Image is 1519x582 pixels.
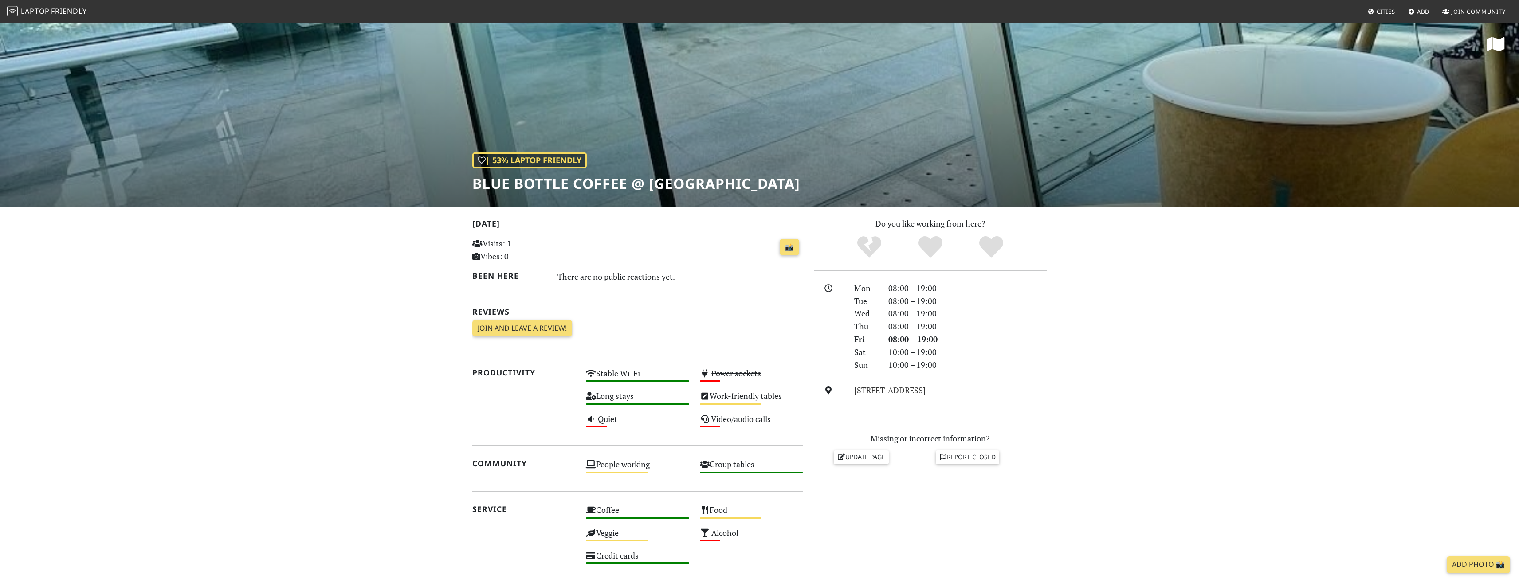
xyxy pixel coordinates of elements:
a: Add [1405,4,1433,20]
span: Friendly [51,6,86,16]
div: Mon [849,282,883,295]
s: Power sockets [711,368,761,379]
div: Sat [849,346,883,359]
div: There are no public reactions yet. [557,270,803,284]
a: Report closed [936,450,1000,464]
div: 10:00 – 19:00 [883,346,1052,359]
p: Do you like working from here? [814,217,1047,230]
div: Long stays [581,389,695,411]
a: [STREET_ADDRESS] [854,385,926,395]
div: Coffee [581,503,695,525]
div: 08:00 – 19:00 [883,295,1052,308]
div: | 53% Laptop Friendly [472,152,587,168]
a: Join Community [1439,4,1509,20]
s: Quiet [598,414,617,424]
p: Missing or incorrect information? [814,432,1047,445]
div: Sun [849,359,883,371]
a: Update page [834,450,889,464]
div: Yes [900,235,961,259]
div: 08:00 – 19:00 [883,307,1052,320]
a: LaptopFriendly LaptopFriendly [7,4,87,20]
img: LaptopFriendly [7,6,18,16]
div: 08:00 – 19:00 [883,282,1052,295]
a: Join and leave a review! [472,320,572,337]
div: Work-friendly tables [695,389,809,411]
div: Credit cards [581,548,695,571]
div: 08:00 – 19:00 [883,333,1052,346]
h2: [DATE] [472,219,803,232]
s: Video/audio calls [711,414,771,424]
h2: Community [472,459,576,468]
h1: Blue Bottle Coffee @ [GEOGRAPHIC_DATA] [472,175,800,192]
p: Visits: 1 Vibes: 0 [472,237,576,263]
div: Veggie [581,526,695,548]
a: Cities [1364,4,1399,20]
span: Join Community [1451,8,1506,16]
div: Group tables [695,457,809,480]
div: Stable Wi-Fi [581,366,695,389]
h2: Been here [472,271,547,281]
div: Definitely! [961,235,1022,259]
h2: Productivity [472,368,576,377]
div: Tue [849,295,883,308]
div: Thu [849,320,883,333]
a: 📸 [780,239,799,256]
s: Alcohol [711,527,738,538]
div: People working [581,457,695,480]
div: 08:00 – 19:00 [883,320,1052,333]
h2: Reviews [472,307,803,316]
div: Fri [849,333,883,346]
div: Food [695,503,809,525]
div: Wed [849,307,883,320]
a: Add Photo 📸 [1447,556,1510,573]
span: Add [1417,8,1430,16]
span: Laptop [21,6,50,16]
h2: Service [472,504,576,514]
div: No [839,235,900,259]
span: Cities [1377,8,1395,16]
div: 10:00 – 19:00 [883,359,1052,371]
